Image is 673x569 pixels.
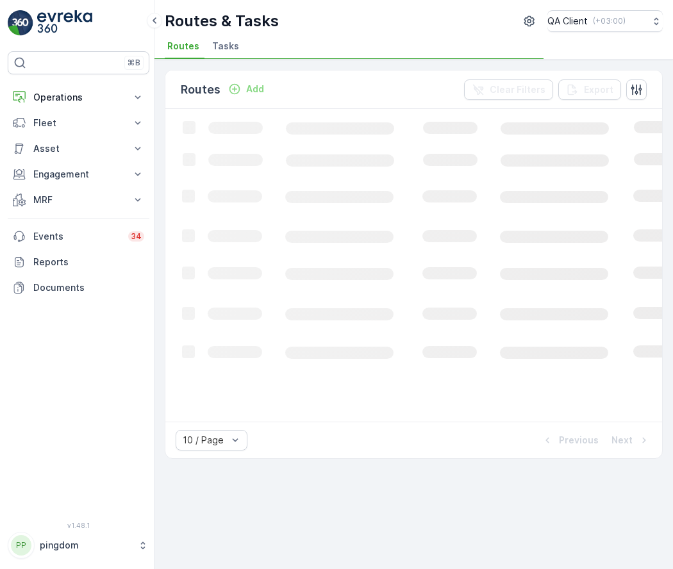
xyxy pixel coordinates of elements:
p: pingdom [40,539,131,552]
p: Reports [33,256,144,268]
p: Add [246,83,264,95]
p: QA Client [547,15,588,28]
button: Previous [540,433,600,448]
img: logo [8,10,33,36]
p: Previous [559,434,599,447]
button: Next [610,433,652,448]
p: 34 [131,231,142,242]
span: Tasks [212,40,239,53]
button: Export [558,79,621,100]
p: Routes [181,81,220,99]
a: Documents [8,275,149,301]
div: PP [11,535,31,556]
p: Engagement [33,168,124,181]
button: Operations [8,85,149,110]
button: Engagement [8,161,149,187]
button: Asset [8,136,149,161]
span: Routes [167,40,199,53]
button: Clear Filters [464,79,553,100]
img: logo_light-DOdMpM7g.png [37,10,92,36]
button: Fleet [8,110,149,136]
span: v 1.48.1 [8,522,149,529]
a: Events34 [8,224,149,249]
p: Next [611,434,633,447]
p: ⌘B [128,58,140,68]
a: Reports [8,249,149,275]
p: Export [584,83,613,96]
button: QA Client(+03:00) [547,10,663,32]
p: Fleet [33,117,124,129]
p: Routes & Tasks [165,11,279,31]
p: Clear Filters [490,83,545,96]
p: Asset [33,142,124,155]
p: MRF [33,194,124,206]
p: Operations [33,91,124,104]
p: ( +03:00 ) [593,16,626,26]
button: PPpingdom [8,532,149,559]
p: Events [33,230,120,243]
button: Add [223,81,269,97]
button: MRF [8,187,149,213]
p: Documents [33,281,144,294]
